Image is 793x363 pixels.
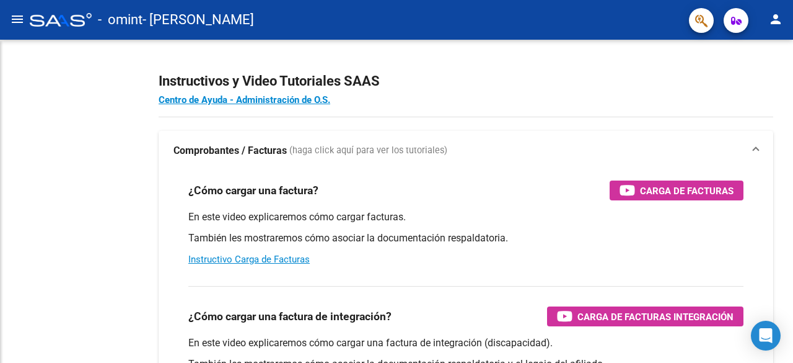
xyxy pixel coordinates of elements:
span: - omint [98,6,142,34]
p: En este video explicaremos cómo cargar facturas. [188,210,743,224]
h2: Instructivos y Video Tutoriales SAAS [159,69,773,93]
h3: ¿Cómo cargar una factura? [188,182,318,199]
h3: ¿Cómo cargar una factura de integración? [188,308,392,325]
p: En este video explicaremos cómo cargar una factura de integración (discapacidad). [188,336,743,350]
mat-expansion-panel-header: Comprobantes / Facturas (haga click aquí para ver los tutoriales) [159,131,773,171]
a: Instructivo Carga de Facturas [188,254,310,265]
span: Carga de Facturas [640,183,734,199]
a: Centro de Ayuda - Administración de O.S. [159,94,330,105]
mat-icon: person [768,12,783,27]
strong: Comprobantes / Facturas [173,144,287,158]
span: (haga click aquí para ver los tutoriales) [289,144,447,158]
button: Carga de Facturas Integración [547,307,743,326]
span: - [PERSON_NAME] [142,6,254,34]
mat-icon: menu [10,12,25,27]
span: Carga de Facturas Integración [577,309,734,325]
p: También les mostraremos cómo asociar la documentación respaldatoria. [188,231,743,245]
button: Carga de Facturas [610,181,743,200]
div: Open Intercom Messenger [751,321,781,351]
